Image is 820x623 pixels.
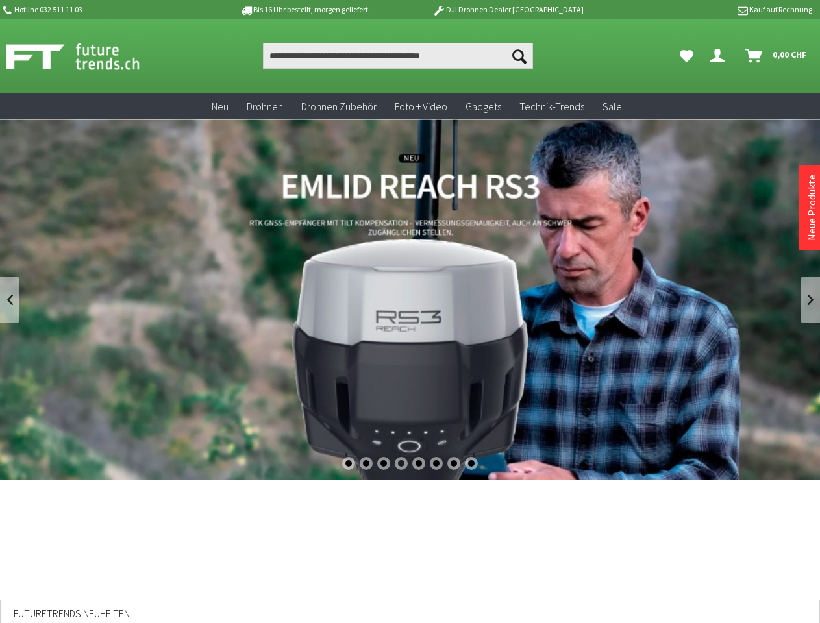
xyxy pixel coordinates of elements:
div: 5 [412,457,425,470]
a: Neue Produkte [805,175,818,241]
p: Kauf auf Rechnung [610,2,812,18]
div: 6 [430,457,443,470]
div: 8 [465,457,478,470]
span: Sale [603,100,622,113]
div: 2 [360,457,373,470]
button: Suchen [506,43,533,69]
a: Warenkorb [740,43,814,69]
a: Technik-Trends [510,93,593,120]
a: Gadgets [456,93,510,120]
p: Hotline 032 511 11 03 [1,2,204,18]
div: 4 [395,457,408,470]
a: Drohnen Zubehör [292,93,386,120]
div: 7 [447,457,460,470]
span: Drohnen [247,100,283,113]
span: Foto + Video [395,100,447,113]
a: Foto + Video [386,93,456,120]
p: Bis 16 Uhr bestellt, morgen geliefert. [204,2,406,18]
div: 1 [342,457,355,470]
div: 3 [377,457,390,470]
span: Drohnen Zubehör [301,100,377,113]
a: Meine Favoriten [673,43,700,69]
a: Dein Konto [705,43,735,69]
p: DJI Drohnen Dealer [GEOGRAPHIC_DATA] [406,2,609,18]
a: Sale [593,93,631,120]
span: Neu [212,100,229,113]
a: Drohnen [238,93,292,120]
span: 0,00 CHF [773,44,807,65]
input: Produkt, Marke, Kategorie, EAN, Artikelnummer… [263,43,533,69]
span: Technik-Trends [519,100,584,113]
span: Gadgets [466,100,501,113]
a: Neu [203,93,238,120]
img: Shop Futuretrends - zur Startseite wechseln [6,40,168,73]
